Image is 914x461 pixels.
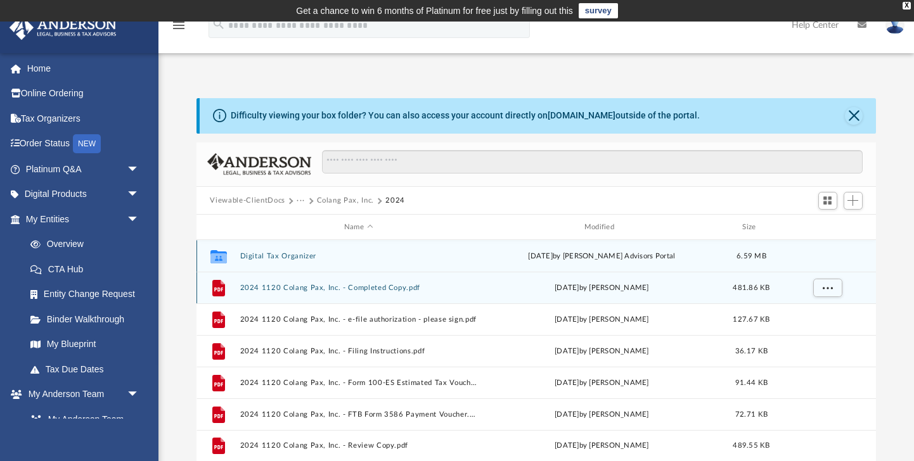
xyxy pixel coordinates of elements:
i: search [212,17,226,31]
span: 489.55 KB [733,442,769,449]
button: 2024 [385,195,405,206]
input: Search files and folders [322,150,862,174]
button: More options [813,279,842,298]
button: 2024 1120 Colang Pax, Inc. - Completed Copy.pdf [240,284,477,292]
a: Tax Due Dates [18,357,158,382]
span: 72.71 KB [735,411,768,418]
div: [DATE] by [PERSON_NAME] [483,377,721,389]
a: Platinum Q&Aarrow_drop_down [9,156,158,182]
div: [DATE] by [PERSON_NAME] Advisors Portal [483,251,721,262]
button: ··· [297,195,305,206]
div: [DATE] by [PERSON_NAME] [483,440,721,452]
a: Binder Walkthrough [18,306,158,332]
span: 6.59 MB [737,253,766,260]
span: arrow_drop_down [127,182,152,208]
a: My Anderson Teamarrow_drop_down [9,382,152,407]
button: 2024 1120 Colang Pax, Inc. - Filing Instructions.pdf [240,347,477,355]
div: NEW [73,134,101,153]
div: id [782,222,871,233]
span: arrow_drop_down [127,206,152,232]
a: [DOMAIN_NAME] [548,110,615,120]
button: Viewable-ClientDocs [210,195,285,206]
a: Overview [18,232,158,257]
button: 2024 1120 Colang Pax, Inc. - Review Copy.pdf [240,442,477,450]
span: 91.44 KB [735,379,768,386]
button: Add [844,192,863,210]
i: menu [171,18,186,33]
div: Size [726,222,776,233]
div: [DATE] by [PERSON_NAME] [483,314,721,325]
div: close [903,2,911,9]
button: 2024 1120 Colang Pax, Inc. - Form 100-ES Estimated Tax Voucher.pdf [240,379,477,387]
div: [DATE] by [PERSON_NAME] [483,409,721,420]
a: My Anderson Team [18,407,146,432]
div: Difficulty viewing your box folder? You can also access your account directly on outside of the p... [231,109,700,122]
div: id [202,222,233,233]
a: Tax Organizers [9,106,158,131]
a: Order StatusNEW [9,131,158,157]
a: menu [171,24,186,33]
button: Close [845,107,863,125]
button: Colang Pax, Inc. [317,195,374,206]
a: My Entitiesarrow_drop_down [9,206,158,232]
a: Entity Change Request [18,282,158,307]
div: Modified [482,222,720,233]
span: arrow_drop_down [127,156,152,182]
div: Get a chance to win 6 months of Platinum for free just by filling out this [296,3,573,18]
a: My Blueprint [18,332,152,357]
span: 127.67 KB [733,316,769,323]
span: arrow_drop_down [127,382,152,408]
a: CTA Hub [18,256,158,282]
a: Online Ordering [9,81,158,106]
div: [DATE] by [PERSON_NAME] [483,282,721,294]
a: Digital Productsarrow_drop_down [9,182,158,207]
span: 36.17 KB [735,348,768,355]
a: Home [9,56,158,81]
img: Anderson Advisors Platinum Portal [6,15,120,40]
button: 2024 1120 Colang Pax, Inc. - FTB Form 3586 Payment Voucher.pdf [240,410,477,419]
span: 481.86 KB [733,284,769,291]
img: User Pic [885,16,904,34]
button: Digital Tax Organizer [240,252,477,260]
a: survey [579,3,618,18]
button: 2024 1120 Colang Pax, Inc. - e-file authorization - please sign.pdf [240,315,477,324]
div: Name [239,222,477,233]
div: [DATE] by [PERSON_NAME] [483,346,721,357]
button: Switch to Grid View [818,192,837,210]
